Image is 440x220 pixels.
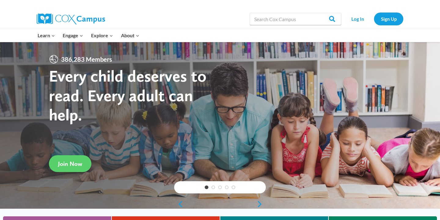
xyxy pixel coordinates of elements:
[344,13,371,25] a: Log In
[49,155,91,172] a: Join Now
[59,54,115,64] span: 386,283 Members
[232,185,235,189] a: 5
[344,13,403,25] nav: Secondary Navigation
[174,198,266,210] div: content slider buttons
[49,66,207,124] strong: Every child deserves to read. Every adult can help.
[257,200,266,208] a: next
[374,13,403,25] a: Sign Up
[250,13,341,25] input: Search Cox Campus
[91,31,113,39] span: Explore
[38,31,55,39] span: Learn
[58,160,82,167] span: Join Now
[225,185,229,189] a: 4
[211,185,215,189] a: 2
[205,185,208,189] a: 1
[218,185,222,189] a: 3
[121,31,139,39] span: About
[34,29,143,42] nav: Primary Navigation
[37,13,105,24] img: Cox Campus
[174,200,183,208] a: previous
[63,31,83,39] span: Engage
